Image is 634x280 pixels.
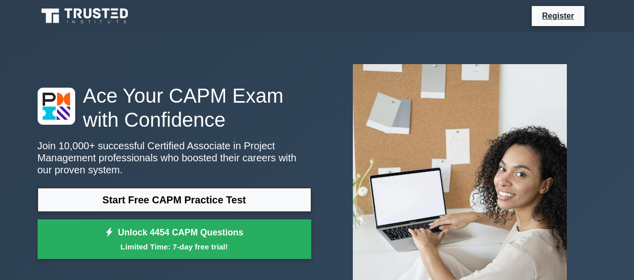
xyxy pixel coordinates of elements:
a: Unlock 4454 CAPM QuestionsLimited Time: 7-day free trial! [38,219,311,259]
small: Limited Time: 7-day free trial! [50,241,299,252]
h1: Ace Your CAPM Exam with Confidence [38,84,311,132]
a: Start Free CAPM Practice Test [38,188,311,212]
a: Register [536,10,580,22]
p: Join 10,000+ successful Certified Associate in Project Management professionals who boosted their... [38,140,311,176]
